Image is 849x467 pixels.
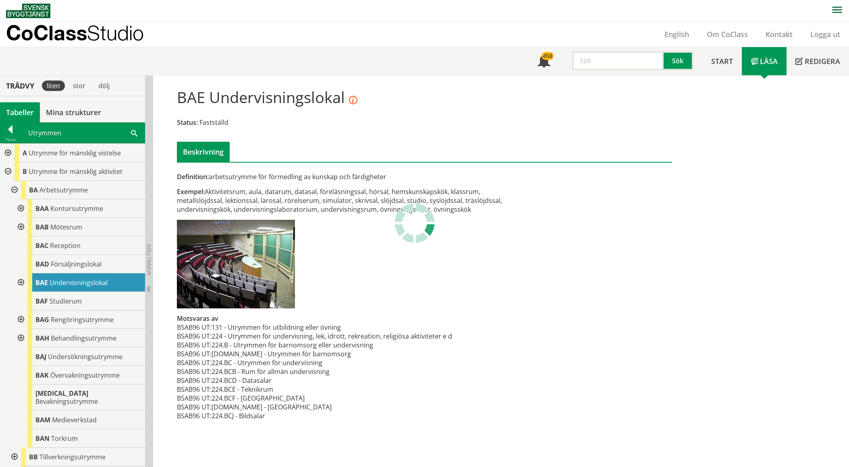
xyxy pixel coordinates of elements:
[177,118,198,127] span: Status:
[35,415,50,424] span: BAM
[177,142,230,162] div: Beskrivning
[51,434,78,443] span: Torkrum
[177,172,503,181] div: arbetsutrymme för förmedling av kunskap och färdigheter
[177,394,212,403] td: BSAB96 UT:
[51,315,114,324] span: Rengöringsutrymme
[702,47,742,75] a: Start
[212,341,452,349] td: 224.B - Utrymmen för barnomsorg eller undervisning
[212,349,452,358] td: [DOMAIN_NAME] - Utrymmen för barnomsorg
[542,52,554,60] div: 458
[35,352,46,361] span: BAJ
[51,334,116,343] span: Behandlingsutrymme
[177,314,218,323] span: Motsvaras av
[2,81,39,90] div: Trädvy
[711,56,733,66] span: Start
[6,28,144,37] p: CoClass
[177,88,357,106] h1: BAE Undervisningslokal
[212,376,452,385] td: 224.BCD - Datasalar
[742,47,787,75] a: Läsa
[29,149,121,157] span: Utrymme för mänsklig vistelse
[664,51,693,70] button: Sök
[50,371,120,380] span: Övervakningsutrymme
[68,81,90,91] div: stor
[39,186,88,194] span: Arbetsutrymme
[177,323,212,332] td: BSAB96 UT:
[177,367,212,376] td: BSAB96 UT:
[177,187,503,214] div: Aktivitetsrum, aula, datarum, datasal, föreläsningssal, hörsal, hemskunskapskök, klassrum, metall...
[212,411,452,420] td: 224.BCJ - Bildsalar
[177,376,212,385] td: BSAB96 UT:
[131,128,137,137] span: Sök i tabellen
[29,167,122,176] span: Utrymme för mänsklig aktivitet
[177,349,212,358] td: BSAB96 UT:
[538,56,550,68] span: Notifikationer
[51,260,102,269] span: Försäljningslokal
[42,81,65,91] div: liten
[787,47,849,75] a: Redigera
[805,56,840,66] span: Redigera
[656,29,698,39] a: English
[394,203,435,243] img: Laddar
[40,102,107,122] a: Mina strukturer
[35,241,48,250] span: BAC
[212,358,452,367] td: 224.BC - Utrymmen för undervisning
[177,172,209,181] span: Definition:
[6,4,50,18] img: Svensk Byggtjänst
[212,385,452,394] td: 224.BCE - Teknikrum
[6,22,161,47] a: CoClassStudio
[35,389,88,398] span: [MEDICAL_DATA]
[199,118,228,127] span: Fastställd
[212,403,452,411] td: [DOMAIN_NAME] - [GEOGRAPHIC_DATA]
[35,334,49,343] span: BAH
[177,332,212,341] td: BSAB96 UT:
[177,403,212,411] td: BSAB96 UT:
[93,81,114,91] div: dölj
[177,385,212,394] td: BSAB96 UT:
[212,332,452,341] td: 224 - Utrymmen för undervisning, lek, idrott, rekreation, religiösa aktiviteter e d
[87,21,144,45] span: Studio
[21,123,145,143] div: Utrymmen
[48,352,122,361] span: Undersökningsutrymme
[177,358,212,367] td: BSAB96 UT:
[177,187,205,196] span: Exempel:
[35,204,49,213] span: BAA
[39,453,106,461] span: Tillverkningsutrymme
[50,241,81,250] span: Reception
[52,415,97,424] span: Medieverkstad
[212,394,452,403] td: 224.BCF - [GEOGRAPHIC_DATA]
[177,411,212,420] td: BSAB96 UT:
[177,220,295,308] img: bae-undervisningslokal.jpg
[529,47,559,75] a: 458
[50,297,82,306] span: Studierum
[801,29,849,39] a: Logga ut
[760,56,778,66] span: Läsa
[35,434,50,443] span: BAN
[35,297,48,306] span: BAF
[35,223,49,231] span: BAB
[29,453,38,461] span: BB
[0,136,21,143] div: Tillbaka
[50,223,82,231] span: Mötesrum
[35,397,98,406] span: Bevakningsutrymme
[23,167,27,176] span: B
[29,186,38,194] span: BA
[212,323,452,332] td: 131 - Utrymmen för utbildning eller övning
[35,315,49,324] span: BAG
[50,204,103,213] span: Kontorsutrymme
[572,51,664,70] input: Sök
[212,367,452,376] td: 224.BCB - Rum för allmän undervisning
[35,278,48,287] span: BAE
[349,96,357,105] i: Objektet [Undervisningslokal] tillhör en tabell som har publicerats i en senare version. Detta in...
[145,244,152,275] span: Dölj trädvy
[35,371,49,380] span: BAK
[757,29,801,39] a: Kontakt
[50,278,108,287] span: Undervisningslokal
[23,149,27,157] span: A
[177,341,212,349] td: BSAB96 UT:
[698,29,757,39] a: Om CoClass
[35,260,49,269] span: BAD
